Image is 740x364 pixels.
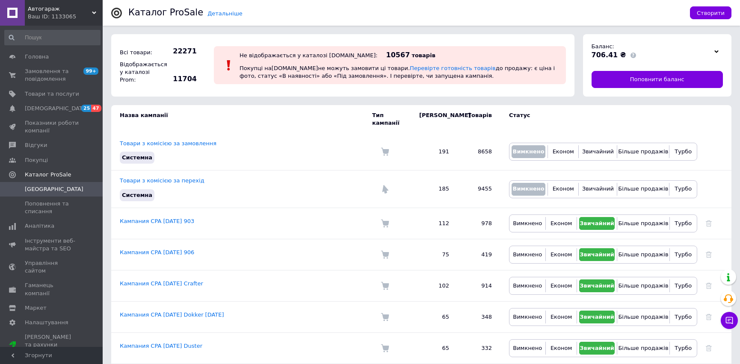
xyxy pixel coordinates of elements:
button: Звичайний [579,279,615,292]
img: Комісія за замовлення [381,313,389,321]
td: 914 [458,270,500,301]
td: 978 [458,208,500,239]
span: Вимкнено [512,185,544,192]
span: Звичайний [580,220,614,226]
span: 10567 [386,51,410,59]
span: Вимкнено [512,148,544,155]
span: Звичайний [580,282,614,289]
td: 8658 [458,133,500,170]
button: Більше продажів [619,217,667,230]
span: Створити [697,10,725,16]
div: Ваш ID: 1133065 [28,13,103,21]
span: 22271 [167,47,197,56]
button: Економ [550,145,576,158]
span: Звичайний [580,345,614,351]
a: Кампания CPA [DATE] 903 [120,218,194,224]
a: Перевірте готовність товарів [410,65,496,71]
button: Більше продажів [619,183,667,196]
button: Більше продажів [619,248,667,261]
span: Турбо [675,185,692,192]
button: Вимкнено [512,145,545,158]
td: 102 [411,270,458,301]
span: Налаштування [25,319,68,326]
a: Кампания CPA [DATE] 906 [120,249,194,255]
span: Економ [551,220,572,226]
span: Турбо [675,220,692,226]
span: Більше продажів [618,185,668,192]
button: Турбо [672,217,695,230]
span: Аналітика [25,222,54,230]
span: Вимкнено [513,220,542,226]
a: Видалити [706,345,712,351]
button: Звичайний [579,248,615,261]
span: Економ [553,148,574,155]
span: Поповнити баланс [630,76,684,83]
span: Турбо [675,148,692,155]
span: [DEMOGRAPHIC_DATA] [25,105,88,112]
span: Вимкнено [513,314,542,320]
td: Назва кампанії [111,105,372,133]
span: [PERSON_NAME] та рахунки [25,333,79,357]
button: Турбо [672,311,695,323]
span: Показники роботи компанії [25,119,79,135]
td: 419 [458,239,500,270]
span: товарів [411,52,435,59]
a: Товари з комісією за перехід [120,177,204,184]
button: Вимкнено [512,342,543,355]
span: Більше продажів [618,345,668,351]
button: Вимкнено [512,248,543,261]
span: Більше продажів [618,251,668,258]
span: Економ [551,314,572,320]
input: Пошук [4,30,101,45]
span: Управління сайтом [25,259,79,275]
button: Економ [548,217,574,230]
td: 75 [411,239,458,270]
button: Вимкнено [512,183,545,196]
span: Звичайний [580,251,614,258]
span: Гаманець компанії [25,282,79,297]
td: 332 [458,332,500,364]
a: Кампания CPA [DATE] Duster [120,343,202,349]
span: Економ [551,251,572,258]
a: Видалити [706,314,712,320]
span: Турбо [675,345,692,351]
button: Звичайний [581,183,615,196]
a: Товари з комісією за замовлення [120,140,216,147]
span: Більше продажів [618,148,668,155]
div: Всі товари: [118,47,165,59]
span: Поповнення та списання [25,200,79,215]
button: Створити [690,6,731,19]
img: Комісія за замовлення [381,219,389,228]
span: Системна [122,154,152,161]
span: Відгуки [25,141,47,149]
span: Товари та послуги [25,90,79,98]
button: Більше продажів [619,342,667,355]
button: Турбо [672,145,695,158]
a: Поповнити баланс [592,71,723,88]
img: Комісія за замовлення [381,282,389,290]
a: Кампания CPA [DATE] Dokker [DATE] [120,311,224,318]
button: Економ [548,248,574,261]
button: Вимкнено [512,279,543,292]
a: Видалити [706,220,712,226]
span: Більше продажів [618,314,668,320]
span: Баланс: [592,43,614,50]
button: Турбо [672,342,695,355]
span: Замовлення та повідомлення [25,68,79,83]
button: Економ [550,183,576,196]
img: Комісія за замовлення [381,344,389,352]
span: Покупці на [DOMAIN_NAME] не можуть замовити ці товари. до продажу: є ціна і фото, статус «В наявн... [240,65,555,79]
span: Головна [25,53,49,61]
a: Кампания CPA [DATE] Crafter [120,280,203,287]
td: 348 [458,301,500,332]
td: Товарів [458,105,500,133]
button: Економ [548,279,574,292]
div: Відображається у каталозі Prom: [118,59,165,86]
img: Комісія за замовлення [381,250,389,259]
span: 706.41 ₴ [592,51,626,59]
button: Звичайний [581,145,615,158]
td: 112 [411,208,458,239]
button: Турбо [672,183,695,196]
img: Комісія за замовлення [381,147,389,156]
td: [PERSON_NAME] [411,105,458,133]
